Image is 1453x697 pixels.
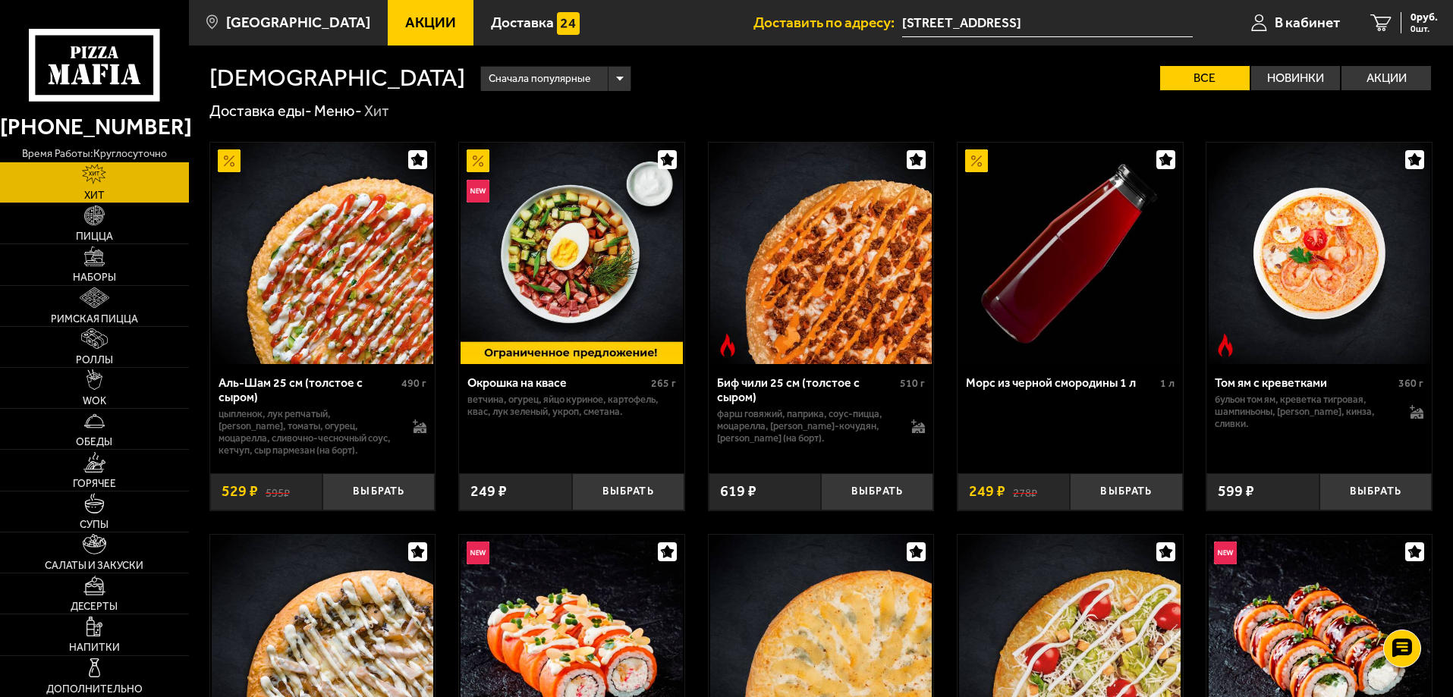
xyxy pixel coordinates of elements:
[45,560,143,571] span: Салаты и закуски
[753,15,902,30] span: Доставить по адресу:
[1070,473,1182,510] button: Выбрать
[364,102,389,121] div: Хит
[467,149,489,172] img: Акционный
[651,377,676,390] span: 265 г
[73,479,116,489] span: Горячее
[1251,66,1341,90] label: Новинки
[71,601,118,612] span: Десерты
[491,15,554,30] span: Доставка
[401,377,426,390] span: 490 г
[489,64,590,93] span: Сначала популярные
[716,334,739,356] img: Острое блюдо
[209,66,465,90] h1: [DEMOGRAPHIC_DATA]
[1275,15,1340,30] span: В кабинет
[218,149,241,172] img: Акционный
[1214,334,1237,356] img: Острое блюдо
[902,9,1193,37] span: Гражданский проспект, 121/100
[76,437,112,447] span: Обеды
[717,408,897,444] p: фарш говяжий, паприка, соус-пицца, моцарелла, [PERSON_NAME]-кочудян, [PERSON_NAME] (на борт).
[1160,66,1250,90] label: Все
[821,473,933,510] button: Выбрать
[219,375,398,404] div: Аль-Шам 25 см (толстое с сыром)
[902,9,1193,37] input: Ваш адрес доставки
[76,231,113,242] span: Пицца
[51,314,138,325] span: Римская пицца
[219,408,398,457] p: цыпленок, лук репчатый, [PERSON_NAME], томаты, огурец, моцарелла, сливочно-чесночный соус, кетчуп...
[1411,12,1438,23] span: 0 руб.
[969,484,1005,499] span: 249 ₽
[84,190,105,201] span: Хит
[461,143,682,364] img: Окрошка на квасе
[1411,24,1438,33] span: 0 шт.
[210,143,436,364] a: АкционныйАль-Шам 25 см (толстое с сыром)
[959,143,1181,364] img: Морс из черной смородины 1 л
[405,15,456,30] span: Акции
[1160,377,1175,390] span: 1 л
[222,484,258,499] span: 529 ₽
[467,180,489,203] img: Новинка
[212,143,433,364] img: Аль-Шам 25 см (толстое с сыром)
[470,484,507,499] span: 249 ₽
[46,684,143,695] span: Дополнительно
[266,484,290,499] s: 595 ₽
[80,520,109,530] span: Супы
[958,143,1183,364] a: АкционныйМорс из черной смородины 1 л
[720,484,756,499] span: 619 ₽
[322,473,435,510] button: Выбрать
[1215,394,1395,430] p: бульон том ям, креветка тигровая, шампиньоны, [PERSON_NAME], кинза, сливки.
[1215,375,1395,390] div: Том ям с креветками
[557,12,580,35] img: 15daf4d41897b9f0e9f617042186c801.svg
[69,642,120,653] span: Напитки
[76,355,113,366] span: Роллы
[467,375,647,390] div: Окрошка на квасе
[314,102,362,120] a: Меню-
[1013,484,1037,499] s: 278 ₽
[467,394,676,418] p: ветчина, огурец, яйцо куриное, картофель, квас, лук зеленый, укроп, сметана.
[1319,473,1432,510] button: Выбрать
[966,375,1156,390] div: Морс из черной смородины 1 л
[965,149,988,172] img: Акционный
[83,396,106,407] span: WOK
[459,143,684,364] a: АкционныйНовинкаОкрошка на квасе
[709,143,934,364] a: Острое блюдоБиф чили 25 см (толстое с сыром)
[467,542,489,564] img: Новинка
[226,15,370,30] span: [GEOGRAPHIC_DATA]
[73,272,116,283] span: Наборы
[1209,143,1430,364] img: Том ям с креветками
[1341,66,1431,90] label: Акции
[1206,143,1432,364] a: Острое блюдоТом ям с креветками
[572,473,684,510] button: Выбрать
[710,143,932,364] img: Биф чили 25 см (толстое с сыром)
[209,102,312,120] a: Доставка еды-
[1398,377,1423,390] span: 360 г
[717,375,897,404] div: Биф чили 25 см (толстое с сыром)
[1214,542,1237,564] img: Новинка
[1218,484,1254,499] span: 599 ₽
[900,377,925,390] span: 510 г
